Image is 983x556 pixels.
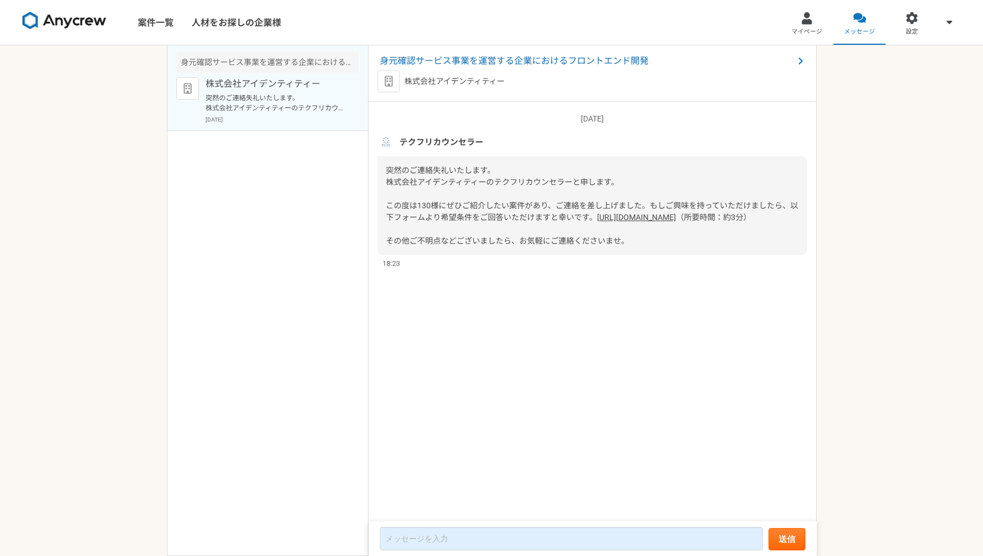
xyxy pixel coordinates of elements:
span: 突然のご連絡失礼いたします。 株式会社アイデンティティーのテクフリカウンセラーと申します。 この度は130様にぜひご紹介したい案件があり、ご連絡を差し上げました。もしご興味を持っていただけました... [386,166,798,222]
span: 18:23 [383,258,400,269]
span: マイページ [791,27,822,36]
span: メッセージ [844,27,875,36]
p: 突然のご連絡失礼いたします。 株式会社アイデンティティーのテクフリカウンセラーと申します。 この度は130様にぜひご紹介したい案件があり、ご連絡を差し上げました。もしご興味を持っていただけました... [206,93,344,113]
span: テクフリカウンセラー [399,136,483,148]
span: 身元確認サービス事業を運営する企業におけるフロントエンド開発 [380,54,794,68]
span: （所要時間：約3分） その他ご不明点などございましたら、お気軽にご連絡くださいませ。 [386,213,751,245]
p: 株式会社アイデンティティー [206,77,344,91]
img: unnamed.png [378,134,394,151]
p: [DATE] [206,115,359,124]
img: default_org_logo-42cde973f59100197ec2c8e796e4974ac8490bb5b08a0eb061ff975e4574aa76.png [176,77,199,100]
button: 送信 [768,528,805,550]
img: default_org_logo-42cde973f59100197ec2c8e796e4974ac8490bb5b08a0eb061ff975e4574aa76.png [378,70,400,92]
p: [DATE] [378,113,807,125]
span: 設定 [906,27,918,36]
a: [URL][DOMAIN_NAME] [597,213,676,222]
img: 8DqYSo04kwAAAAASUVORK5CYII= [22,12,106,30]
div: 身元確認サービス事業を運営する企業におけるフロントエンド開発 [176,52,359,73]
p: 株式会社アイデンティティー [404,76,505,87]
